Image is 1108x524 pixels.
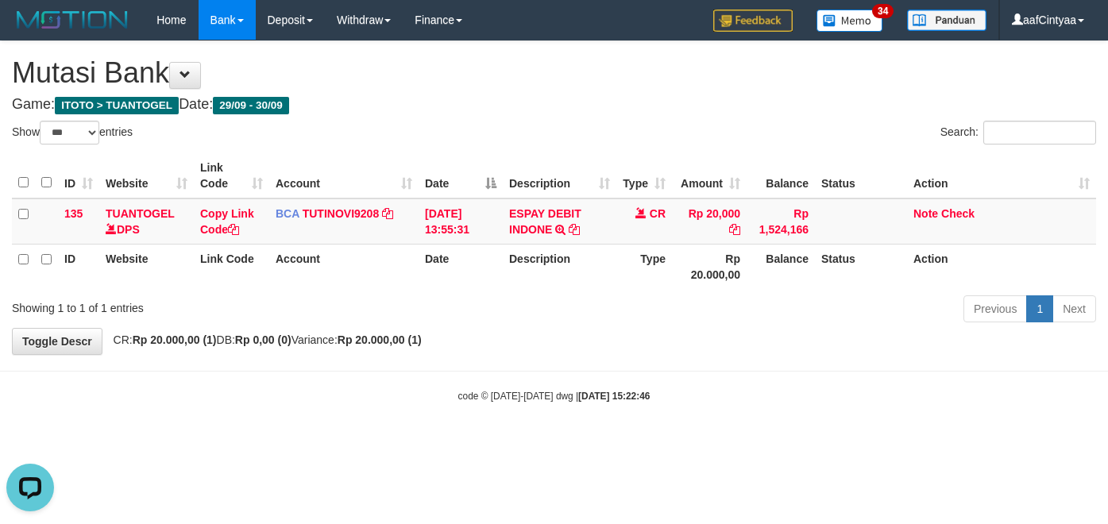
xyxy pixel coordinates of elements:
a: Copy ESPAY DEBIT INDONE to clipboard [569,223,580,236]
a: Toggle Descr [12,328,102,355]
td: [DATE] 13:55:31 [419,198,503,245]
th: Rp 20.000,00 [672,244,747,289]
span: CR: DB: Variance: [106,333,422,346]
a: Previous [963,295,1027,322]
th: Description [503,244,616,289]
span: 135 [64,207,83,220]
th: Website [99,244,194,289]
th: Amount: activate to sort column ascending [672,153,747,198]
th: Link Code [194,244,269,289]
span: 29/09 - 30/09 [213,97,289,114]
strong: Rp 0,00 (0) [235,333,291,346]
th: Type [616,244,672,289]
strong: Rp 20.000,00 (1) [133,333,217,346]
a: Check [941,207,975,220]
span: 34 [872,4,894,18]
th: Date: activate to sort column descending [419,153,503,198]
a: Copy Rp 20,000 to clipboard [729,223,740,236]
th: Account: activate to sort column ascending [269,153,419,198]
img: Feedback.jpg [713,10,793,32]
th: Account [269,244,419,289]
div: Showing 1 to 1 of 1 entries [12,294,450,316]
img: panduan.png [907,10,986,31]
th: Date [419,244,503,289]
span: CR [650,207,666,220]
th: Description: activate to sort column ascending [503,153,616,198]
th: ID: activate to sort column ascending [58,153,99,198]
button: Open LiveChat chat widget [6,6,54,54]
th: Action: activate to sort column ascending [907,153,1096,198]
td: DPS [99,198,194,245]
th: Type: activate to sort column ascending [616,153,672,198]
label: Show entries [12,121,133,144]
small: code © [DATE]-[DATE] dwg | [458,391,651,402]
strong: Rp 20.000,00 (1) [338,333,422,346]
img: Button%20Memo.svg [817,10,883,32]
th: Action [907,244,1096,289]
img: MOTION_logo.png [12,8,133,32]
th: Website: activate to sort column ascending [99,153,194,198]
a: TUTINOVI9208 [303,207,379,220]
select: Showentries [40,121,99,144]
a: TUANTOGEL [106,207,175,220]
a: Next [1052,295,1096,322]
strong: [DATE] 15:22:46 [578,391,650,402]
a: Copy TUTINOVI9208 to clipboard [382,207,393,220]
a: 1 [1026,295,1053,322]
th: Status [815,153,907,198]
th: Balance [747,153,815,198]
a: Copy Link Code [200,207,254,236]
td: Rp 20,000 [672,198,747,245]
td: Rp 1,524,166 [747,198,815,245]
th: Link Code: activate to sort column ascending [194,153,269,198]
th: Status [815,244,907,289]
input: Search: [983,121,1096,144]
th: Balance [747,244,815,289]
label: Search: [940,121,1096,144]
h1: Mutasi Bank [12,57,1096,89]
h4: Game: Date: [12,97,1096,113]
a: Note [913,207,938,220]
th: ID [58,244,99,289]
span: ITOTO > TUANTOGEL [55,97,179,114]
a: ESPAY DEBIT INDONE [509,207,581,236]
span: BCA [276,207,299,220]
